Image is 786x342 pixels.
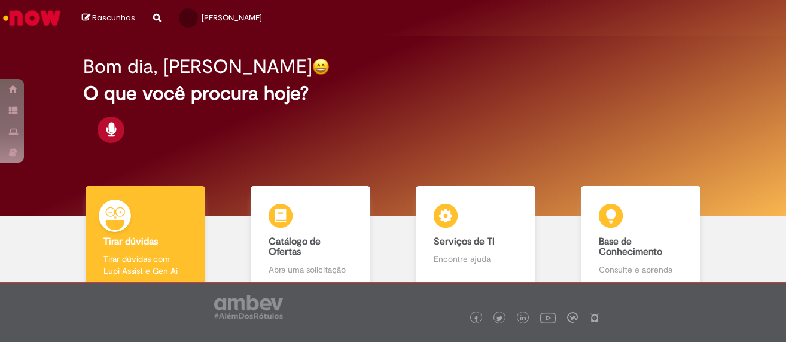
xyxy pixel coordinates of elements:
[393,186,558,289] a: Serviços de TI Encontre ajuda
[82,13,135,24] a: Rascunhos
[496,316,502,322] img: logo_footer_twitter.png
[434,253,517,265] p: Encontre ajuda
[103,253,187,277] p: Tirar dúvidas com Lupi Assist e Gen Ai
[599,236,662,258] b: Base de Conhecimento
[83,56,312,77] h2: Bom dia, [PERSON_NAME]
[228,186,393,289] a: Catálogo de Ofertas Abra uma solicitação
[558,186,723,289] a: Base de Conhecimento Consulte e aprenda
[83,83,702,104] h2: O que você procura hoje?
[92,12,135,23] span: Rascunhos
[269,264,352,276] p: Abra uma solicitação
[214,295,283,319] img: logo_footer_ambev_rotulo_gray.png
[473,316,479,322] img: logo_footer_facebook.png
[434,236,495,248] b: Serviços de TI
[63,186,228,289] a: Tirar dúvidas Tirar dúvidas com Lupi Assist e Gen Ai
[599,264,683,276] p: Consulte e aprenda
[520,315,526,322] img: logo_footer_linkedin.png
[1,6,63,30] img: ServiceNow
[312,58,330,75] img: happy-face.png
[269,236,321,258] b: Catálogo de Ofertas
[540,310,556,325] img: logo_footer_youtube.png
[567,312,578,323] img: logo_footer_workplace.png
[103,236,158,248] b: Tirar dúvidas
[589,312,600,323] img: logo_footer_naosei.png
[202,13,262,23] span: [PERSON_NAME]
